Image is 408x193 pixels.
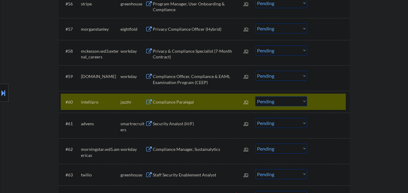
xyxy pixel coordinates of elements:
[153,99,244,105] div: Compliance Paralegal
[120,48,145,54] div: workday
[120,121,145,132] div: smartrecruiters
[66,1,76,7] div: #56
[153,172,244,178] div: Staff Security Enablement Analyst
[153,48,244,60] div: Privacy & Compliance Specialist (7-Month Contract)
[243,118,249,129] div: JD
[153,73,244,85] div: Compliance Officer, Compliance & EAML Examination Program (CEEP)
[66,26,76,32] div: #57
[243,45,249,56] div: JD
[120,73,145,79] div: workday
[81,172,120,178] div: twilio
[243,169,249,180] div: JD
[153,121,244,127] div: Security Analyst (H/F)
[66,172,76,178] div: #63
[120,26,145,32] div: eightfold
[243,23,249,34] div: JD
[120,1,145,7] div: greenhouse
[81,26,120,32] div: morganstanley
[243,144,249,154] div: JD
[120,146,145,152] div: workday
[153,146,244,152] div: Compliance Manager, Sustainalytics
[243,96,249,107] div: JD
[81,146,120,158] div: morningstar.wd5.americas
[153,26,244,32] div: Privacy Compliance Officer (Hybrid)
[120,172,145,178] div: greenhouse
[120,99,145,105] div: jazzhr
[243,71,249,82] div: JD
[66,146,76,152] div: #62
[81,1,120,7] div: stripe
[153,1,244,13] div: Program Manager, User Onboarding & Compliance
